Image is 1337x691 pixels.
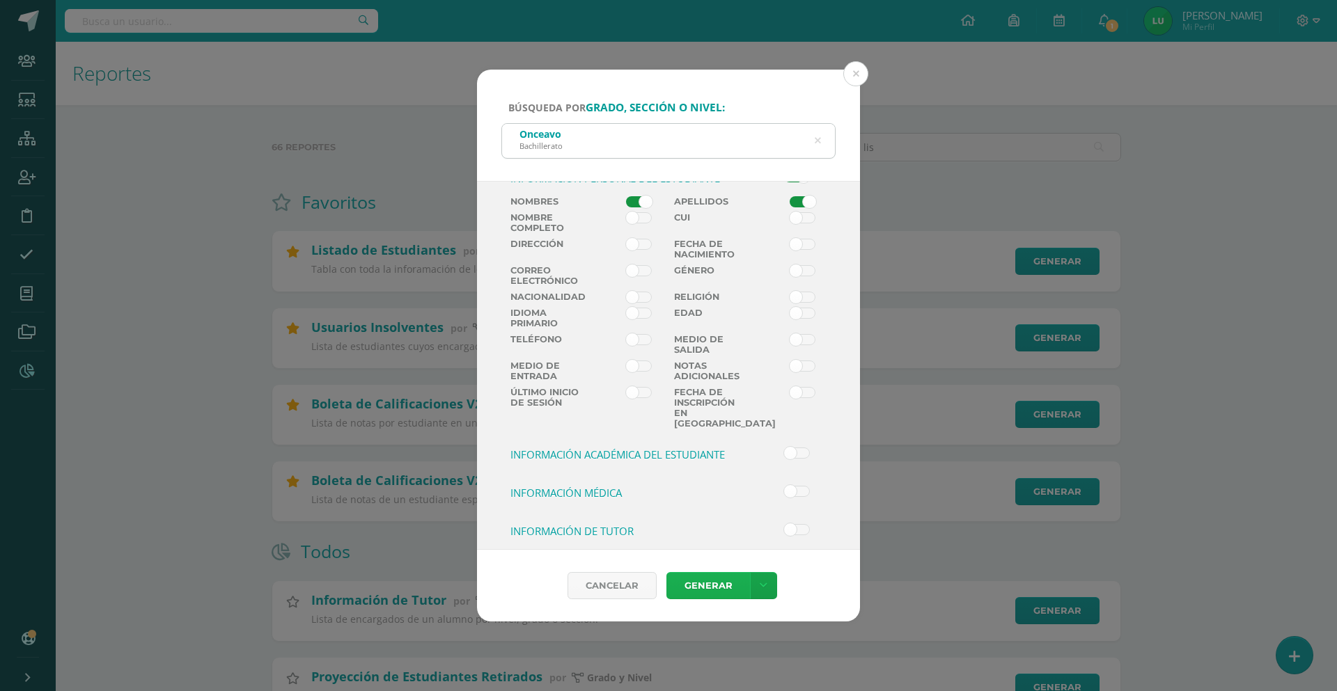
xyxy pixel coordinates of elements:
[505,212,587,233] label: Nombre Completo
[668,292,751,302] label: Religión
[502,124,835,158] input: ej. Primero primaria, etc.
[510,447,745,461] h3: Información académica del Estudiante
[505,387,587,429] label: Último inicio de sesión
[505,360,587,381] label: Medio de Entrada
[505,196,587,207] label: Nombres
[505,239,587,260] label: Dirección
[510,486,745,500] h3: Información médica
[505,265,587,286] label: Correo electrónico
[510,524,745,538] h3: Información de tutor
[843,61,868,86] button: Close (Esc)
[668,196,751,207] label: Apellidos
[586,100,725,115] strong: grado, sección o nivel:
[666,572,750,599] a: Generar
[505,308,587,328] label: Idioma Primario
[568,572,657,599] div: Cancelar
[668,334,751,355] label: Medio de Salida
[519,141,563,151] div: Bachillerato
[505,292,587,302] label: Nacionalidad
[668,387,751,429] label: Fecha de inscripción en [GEOGRAPHIC_DATA]
[668,360,751,381] label: Notas adicionales
[508,101,725,114] span: Búsqueda por
[668,308,751,328] label: Edad
[519,127,563,141] div: Onceavo
[668,239,751,260] label: Fecha de Nacimiento
[505,334,587,355] label: Teléfono
[668,265,751,286] label: Género
[668,212,751,233] label: CUI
